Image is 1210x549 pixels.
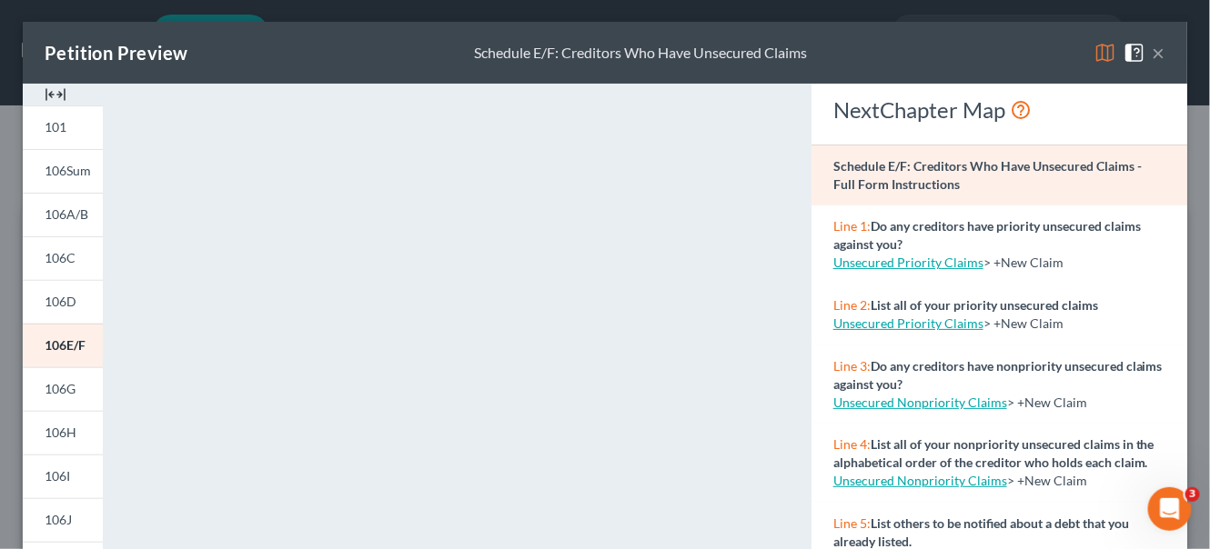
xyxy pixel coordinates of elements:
a: 106Sum [23,149,103,193]
a: 101 [23,105,103,149]
a: 106I [23,454,103,498]
span: > +New Claim [1007,394,1087,410]
strong: Schedule E/F: Creditors Who Have Unsecured Claims - Full Form Instructions [833,158,1142,192]
a: 106A/B [23,193,103,236]
strong: List all of your priority unsecured claims [871,297,1098,313]
span: 106I [45,468,70,484]
img: map-eea8200ae884c6f1103ae1953ef3d486a96c86aabb227e865a55264e3737af1f.svg [1094,42,1116,64]
iframe: Intercom live chat [1148,487,1192,531]
a: 106D [23,280,103,324]
span: 101 [45,119,66,135]
div: Petition Preview [45,40,187,65]
span: Line 4: [833,436,871,452]
a: 106H [23,411,103,454]
a: Unsecured Nonpriority Claims [833,394,1007,410]
a: 106G [23,367,103,411]
strong: List all of your nonpriority unsecured claims in the alphabetical order of the creditor who holds... [833,436,1155,470]
span: > +New Claim [1007,473,1087,488]
span: Line 5: [833,515,871,531]
a: 106E/F [23,324,103,367]
span: 106Sum [45,163,91,178]
span: 106J [45,512,72,527]
strong: Do any creditors have priority unsecured claims against you? [833,218,1141,252]
span: 106C [45,250,76,265]
span: 106D [45,294,76,309]
a: 106J [23,498,103,542]
div: NextChapter Map [833,95,1165,125]
span: 106E/F [45,337,86,353]
span: Line 3: [833,358,871,374]
a: Unsecured Nonpriority Claims [833,473,1007,488]
span: > +New Claim [983,315,1064,331]
a: Unsecured Priority Claims [833,315,983,331]
span: Line 2: [833,297,871,313]
span: 106G [45,381,76,396]
img: help-close-5ba153eb36485ed6c1ea00a893f15db1cb9b99d6cae46e1a8edb6c62d00a1a76.svg [1124,42,1145,64]
button: × [1153,42,1165,64]
strong: Do any creditors have nonpriority unsecured claims against you? [833,358,1163,392]
a: Unsecured Priority Claims [833,255,983,270]
a: 106C [23,236,103,280]
span: 3 [1185,487,1200,502]
strong: List others to be notified about a debt that you already listed. [833,515,1129,549]
img: expand-e0f6d898513216a626fdd78e52531dac95497ffd26381d4c15ee2fc46db09dca.svg [45,84,66,105]
div: Schedule E/F: Creditors Who Have Unsecured Claims [475,43,808,64]
span: Line 1: [833,218,871,234]
span: 106A/B [45,206,88,222]
span: > +New Claim [983,255,1064,270]
span: 106H [45,424,76,440]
